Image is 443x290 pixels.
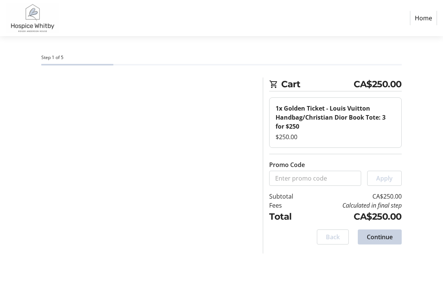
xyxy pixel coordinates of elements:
a: Home [410,11,437,25]
span: Cart [281,77,354,91]
div: $250.00 [276,132,395,141]
td: Fees [269,201,307,210]
td: Subtotal [269,192,307,201]
td: CA$250.00 [307,192,402,201]
strong: 1x Golden Ticket - Louis Vuitton Handbag/Christian Dior Book Tote: 3 for $250 [276,104,386,131]
input: Enter promo code [269,171,361,186]
img: Hospice Whitby's Logo [6,3,59,33]
span: Apply [376,174,393,183]
span: Back [326,232,340,241]
button: Continue [358,229,402,244]
span: Continue [367,232,393,241]
td: CA$250.00 [307,210,402,223]
button: Back [317,229,349,244]
td: Calculated in final step [307,201,402,210]
label: Promo Code [269,160,305,169]
div: Step 1 of 5 [41,54,401,61]
button: Apply [367,171,402,186]
span: CA$250.00 [354,77,402,91]
td: Total [269,210,307,223]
